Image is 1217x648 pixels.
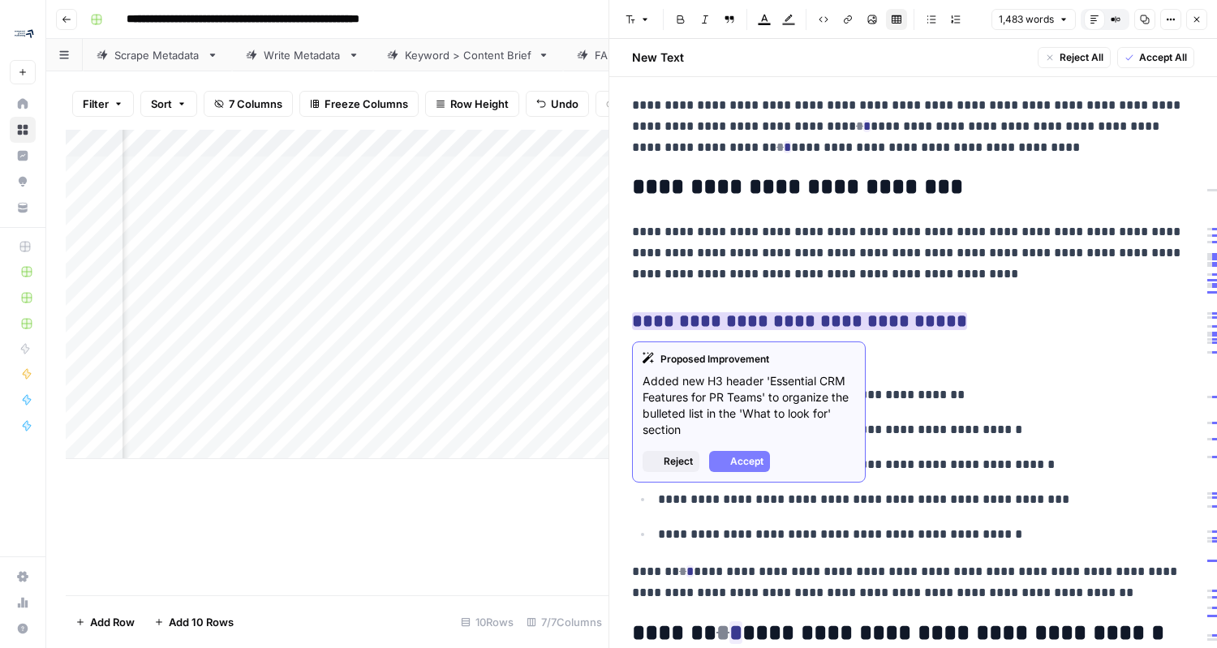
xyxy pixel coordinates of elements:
span: Sort [151,96,172,112]
span: Accept [730,454,763,469]
a: Scrape Metadata [83,39,232,71]
span: Row Height [450,96,509,112]
button: Filter [72,91,134,117]
span: 7 Columns [229,96,282,112]
span: Freeze Columns [325,96,408,112]
span: Reject [664,454,693,469]
a: Browse [10,117,36,143]
a: Usage [10,590,36,616]
div: Proposed Improvement [643,352,855,367]
img: Compound Growth Logo [10,19,39,48]
a: Insights [10,143,36,169]
button: 1,483 words [991,9,1076,30]
a: Opportunities [10,169,36,195]
button: Reject All [1038,47,1111,68]
div: 7/7 Columns [520,609,608,635]
span: Add Row [90,614,135,630]
p: Added new H3 header 'Essential CRM Features for PR Teams' to organize the bulleted list in the 'W... [643,373,855,438]
a: Write Metadata [232,39,373,71]
a: FAQs [563,39,652,71]
div: 10 Rows [454,609,520,635]
div: Write Metadata [264,47,342,63]
button: Add 10 Rows [144,609,243,635]
span: Undo [551,96,578,112]
button: Add Row [66,609,144,635]
span: Filter [83,96,109,112]
div: Keyword > Content Brief [405,47,531,63]
div: FAQs [595,47,621,63]
span: Reject All [1060,50,1103,65]
button: Undo [526,91,589,117]
h2: New Text [632,49,684,66]
a: Settings [10,564,36,590]
div: Scrape Metadata [114,47,200,63]
button: Workspace: Compound Growth [10,13,36,54]
span: 1,483 words [999,12,1054,27]
button: Freeze Columns [299,91,419,117]
a: Your Data [10,195,36,221]
button: Row Height [425,91,519,117]
button: Accept [709,451,770,472]
button: Reject [643,451,699,472]
a: Keyword > Content Brief [373,39,563,71]
button: 7 Columns [204,91,293,117]
button: Sort [140,91,197,117]
button: Accept All [1117,47,1194,68]
span: Accept All [1139,50,1187,65]
span: Add 10 Rows [169,614,234,630]
a: Home [10,91,36,117]
button: Help + Support [10,616,36,642]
